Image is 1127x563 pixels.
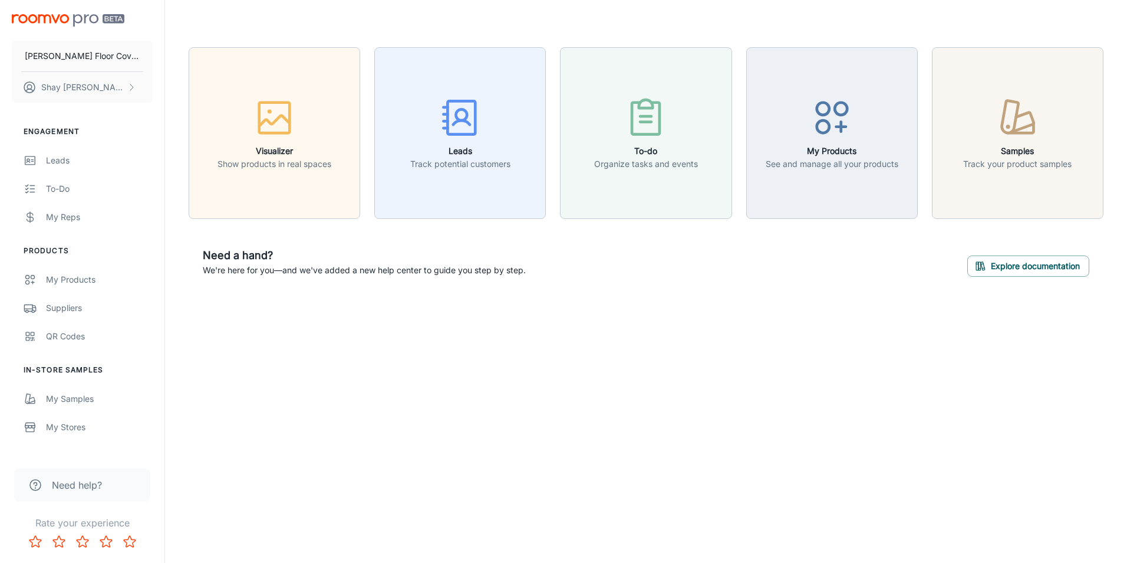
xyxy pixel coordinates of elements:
a: To-doOrganize tasks and events [560,126,731,138]
h6: Need a hand? [203,247,526,264]
button: SamplesTrack your product samples [932,47,1103,219]
a: My ProductsSee and manage all your products [746,126,918,138]
h6: Leads [410,145,510,158]
p: See and manage all your products [766,158,898,171]
a: SamplesTrack your product samples [932,126,1103,138]
button: LeadsTrack potential customers [374,47,546,219]
div: Leads [46,154,153,167]
h6: Visualizer [218,145,331,158]
p: Organize tasks and events [594,158,698,171]
p: Track your product samples [963,158,1072,171]
button: To-doOrganize tasks and events [560,47,731,219]
div: To-do [46,182,153,195]
button: Shay [PERSON_NAME] [12,72,153,103]
a: Explore documentation [967,260,1089,271]
p: Track potential customers [410,158,510,171]
p: Show products in real spaces [218,158,331,171]
p: We're here for you—and we've added a new help center to guide you step by step. [203,264,526,277]
button: Explore documentation [967,256,1089,277]
h6: To-do [594,145,698,158]
p: Shay [PERSON_NAME] [41,81,124,94]
div: My Reps [46,211,153,224]
button: [PERSON_NAME] Floor Covering [12,41,153,71]
button: VisualizerShow products in real spaces [189,47,360,219]
h6: My Products [766,145,898,158]
a: LeadsTrack potential customers [374,126,546,138]
div: My Products [46,273,153,286]
button: My ProductsSee and manage all your products [746,47,918,219]
img: Roomvo PRO Beta [12,14,124,27]
h6: Samples [963,145,1072,158]
div: Suppliers [46,302,153,315]
div: QR Codes [46,330,153,343]
p: [PERSON_NAME] Floor Covering [25,50,140,63]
